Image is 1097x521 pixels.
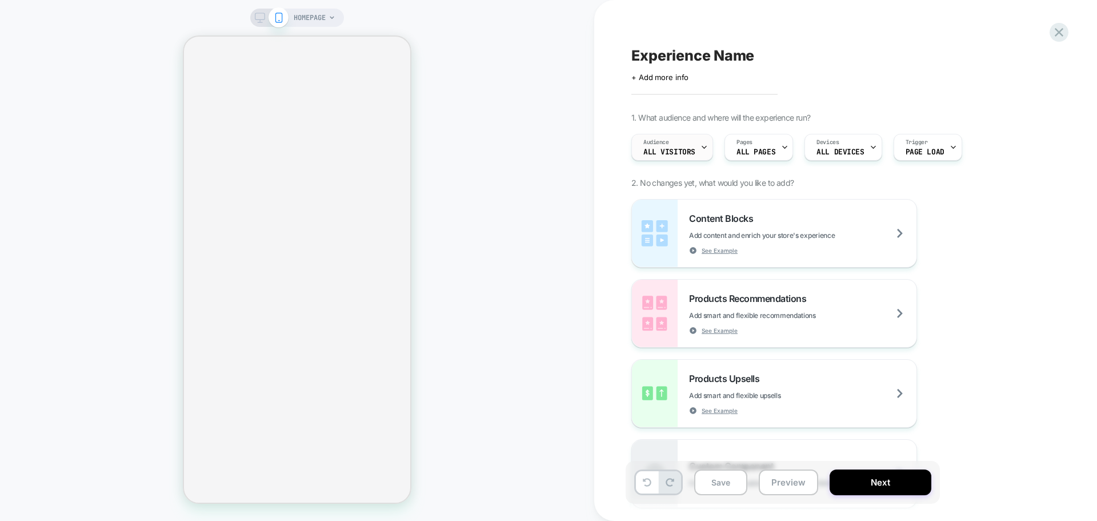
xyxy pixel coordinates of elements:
[702,407,738,415] span: See Example
[631,178,794,188] span: 2. No changes yet, what would you like to add?
[631,113,810,122] span: 1. What audience and where will the experience run?
[631,73,688,82] span: + Add more info
[689,293,812,304] span: Products Recommendations
[759,470,818,495] button: Preview
[643,138,669,146] span: Audience
[294,9,326,27] span: HOMEPAGE
[736,148,775,156] span: ALL PAGES
[631,47,754,64] span: Experience Name
[906,138,928,146] span: Trigger
[689,373,765,384] span: Products Upsells
[694,470,747,495] button: Save
[830,470,931,495] button: Next
[689,460,779,472] span: Custom Component
[816,148,864,156] span: ALL DEVICES
[689,391,838,400] span: Add smart and flexible upsells
[702,246,738,254] span: See Example
[816,138,839,146] span: Devices
[736,138,752,146] span: Pages
[689,213,759,224] span: Content Blocks
[689,231,892,240] span: Add content and enrich your store's experience
[702,327,738,335] span: See Example
[643,148,695,156] span: All Visitors
[906,148,944,156] span: Page Load
[689,311,873,320] span: Add smart and flexible recommendations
